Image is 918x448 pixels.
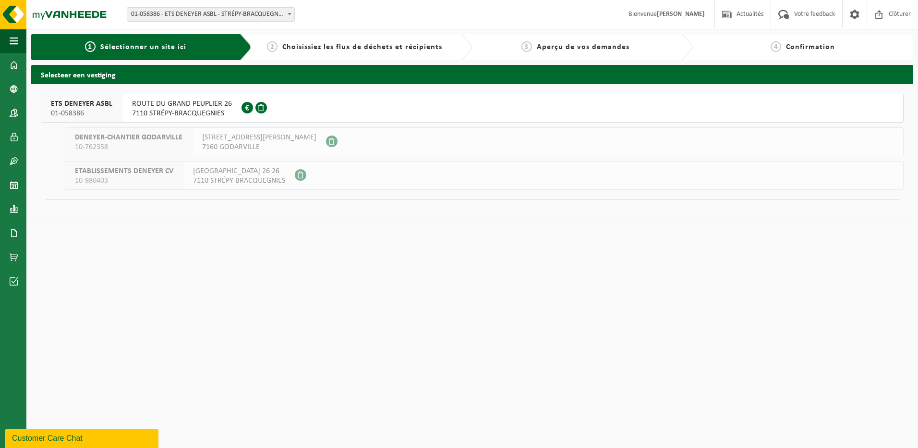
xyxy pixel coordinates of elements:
span: 10-980403 [75,176,173,186]
span: 2 [267,41,278,52]
span: 10-762358 [75,142,182,152]
span: DENEYER-CHANTIER GODARVILLE [75,133,182,142]
span: Confirmation [786,43,835,51]
span: 01-058386 - ETS DENEYER ASBL - STRÉPY-BRACQUEGNIES [127,8,294,21]
span: 4 [771,41,781,52]
span: 01-058386 - ETS DENEYER ASBL - STRÉPY-BRACQUEGNIES [127,7,295,22]
iframe: chat widget [5,427,160,448]
button: ETS DENEYER ASBL 01-058386 ROUTE DU GRAND PEUPLIER 267110 STRÉPY-BRACQUEGNIES [41,94,904,123]
span: ROUTE DU GRAND PEUPLIER 26 [132,99,232,109]
strong: [PERSON_NAME] [657,11,705,18]
span: Aperçu de vos demandes [537,43,629,51]
span: 1 [85,41,96,52]
span: 7110 STRÉPY-BRACQUEGNIES [193,176,285,186]
span: 7160 GODARVILLE [202,142,316,152]
span: Choisissiez les flux de déchets et récipients [282,43,442,51]
span: Sélectionner un site ici [100,43,186,51]
span: 01-058386 [51,109,112,118]
span: ETS DENEYER ASBL [51,99,112,109]
span: ETABLISSEMENTS DENEYER CV [75,166,173,176]
span: 3 [521,41,532,52]
h2: Selecteer een vestiging [31,65,913,84]
span: 7110 STRÉPY-BRACQUEGNIES [132,109,232,118]
span: [GEOGRAPHIC_DATA] 26 26 [193,166,285,176]
span: [STREET_ADDRESS][PERSON_NAME] [202,133,316,142]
